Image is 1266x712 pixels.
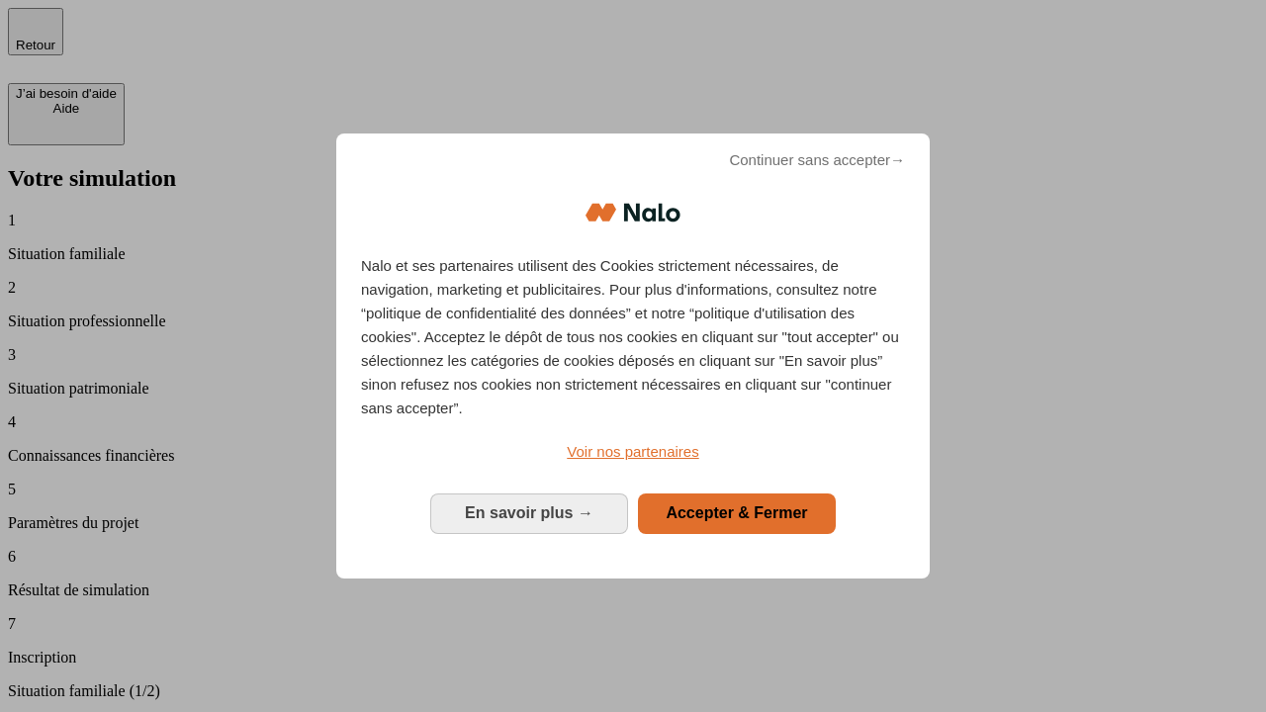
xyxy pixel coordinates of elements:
[638,493,836,533] button: Accepter & Fermer: Accepter notre traitement des données et fermer
[666,504,807,521] span: Accepter & Fermer
[465,504,593,521] span: En savoir plus →
[567,443,698,460] span: Voir nos partenaires
[586,183,680,242] img: Logo
[729,148,905,172] span: Continuer sans accepter→
[430,493,628,533] button: En savoir plus: Configurer vos consentements
[361,254,905,420] p: Nalo et ses partenaires utilisent des Cookies strictement nécessaires, de navigation, marketing e...
[361,440,905,464] a: Voir nos partenaires
[336,133,930,578] div: Bienvenue chez Nalo Gestion du consentement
